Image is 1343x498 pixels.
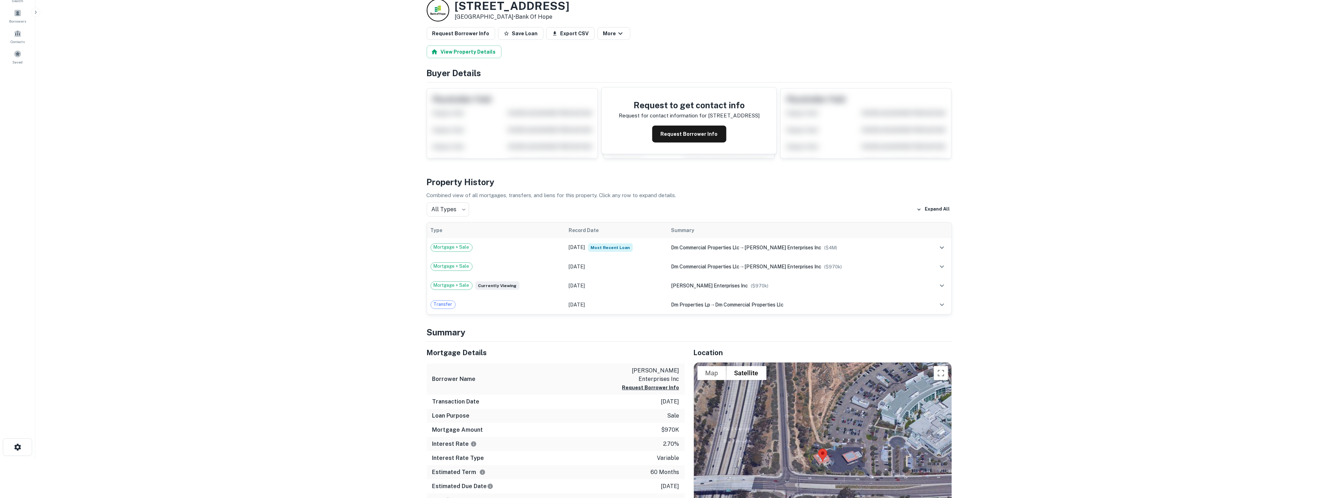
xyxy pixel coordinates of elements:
span: ($ 970k ) [751,283,768,289]
p: [GEOGRAPHIC_DATA] • [455,13,570,21]
button: Export CSV [546,27,595,40]
span: dm commercial properties llc [671,245,739,250]
span: Mortgage + Sale [431,263,472,270]
h4: Buyer Details [427,67,952,79]
svg: Estimate is based on a standard schedule for this type of loan. [487,483,493,490]
p: variable [657,454,679,462]
span: [PERSON_NAME] enterprises inc [744,264,821,269]
h6: Estimated Due Date [432,482,493,491]
a: Saved [2,47,33,66]
span: ($ 4M ) [824,245,837,250]
span: Borrowers [9,18,26,24]
p: Combined view of all mortgages, transfers, and liens for this property. Click any row to expand d... [427,191,952,200]
p: $970k [661,426,679,434]
button: Request Borrower Info [622,383,679,392]
svg: The interest rates displayed on the website are for informational purposes only and may be report... [470,441,477,447]
td: [DATE] [565,257,668,276]
h5: Location [694,347,952,358]
button: expand row [936,242,948,254]
p: Request for contact information for [619,111,707,120]
button: Show street map [697,366,726,380]
div: → [671,301,920,309]
h6: Loan Purpose [432,412,470,420]
td: [DATE] [565,276,668,295]
button: Show satellite imagery [726,366,767,380]
button: expand row [936,280,948,292]
span: [PERSON_NAME] enterprises inc [744,245,821,250]
p: 2.70% [664,440,679,448]
a: Contacts [2,27,33,46]
td: [DATE] [565,295,668,314]
p: [DATE] [661,397,679,406]
a: Borrowers [2,6,33,25]
span: Transfer [431,301,455,308]
button: More [598,27,630,40]
div: → [671,244,920,251]
span: Mortgage + Sale [431,282,472,289]
iframe: Chat Widget [1308,442,1343,475]
h6: Interest Rate [432,440,477,448]
h4: Summary [427,326,952,339]
p: sale [667,412,679,420]
span: dm commercial properties llc [671,264,739,269]
th: Record Date [565,223,668,238]
p: [DATE] [661,482,679,491]
h6: Borrower Name [432,375,476,383]
p: 60 months [651,468,679,476]
span: [PERSON_NAME] enterprises inc [671,283,748,289]
h5: Mortgage Details [427,347,685,358]
h6: Transaction Date [432,397,480,406]
button: Request Borrower Info [652,126,726,142]
p: [STREET_ADDRESS] [708,111,760,120]
h4: Request to get contact info [619,99,760,111]
span: Mortgage + Sale [431,244,472,251]
button: Toggle fullscreen view [934,366,948,380]
td: [DATE] [565,238,668,257]
button: View Property Details [427,45,502,58]
a: Bank Of Hope [516,13,553,20]
svg: Term is based on a standard schedule for this type of loan. [479,469,486,475]
div: → [671,263,920,271]
p: [PERSON_NAME] enterprises inc [616,366,679,383]
span: Currently viewing [475,281,520,290]
span: Saved [13,59,23,65]
button: expand row [936,261,948,273]
th: Type [427,223,565,238]
h6: Mortgage Amount [432,426,483,434]
span: Contacts [11,39,25,44]
div: All Types [427,202,469,217]
span: Most Recent Loan [588,243,633,252]
th: Summary [667,223,924,238]
h6: Interest Rate Type [432,454,484,462]
button: Expand All [915,204,952,215]
button: expand row [936,299,948,311]
h4: Property History [427,176,952,188]
button: Request Borrower Info [427,27,495,40]
span: ($ 970k ) [824,264,842,269]
span: dm commercial properties llc [715,302,784,308]
h6: Estimated Term [432,468,486,476]
button: Save Loan [498,27,544,40]
span: dm properties lp [671,302,710,308]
